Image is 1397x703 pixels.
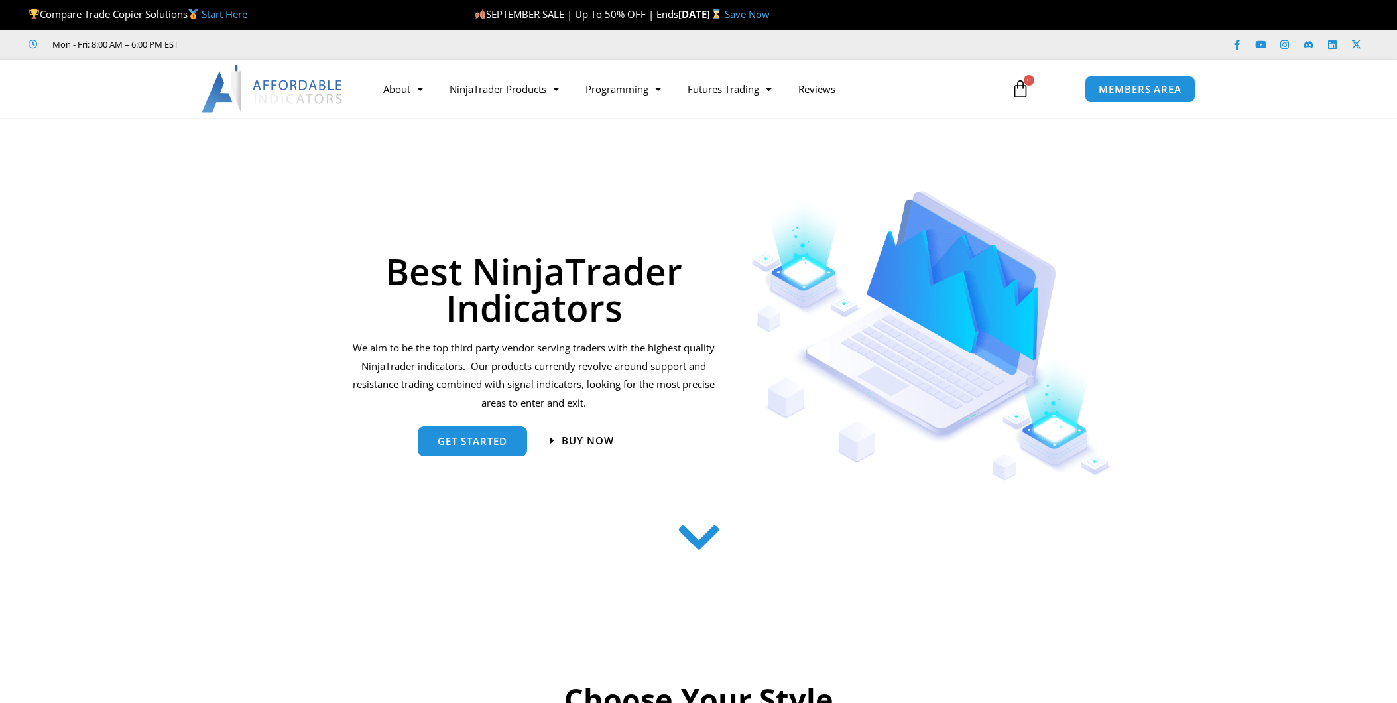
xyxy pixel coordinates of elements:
img: 🥇 [188,9,198,19]
span: SEPTEMBER SALE | Up To 50% OFF | Ends [475,7,678,21]
a: Futures Trading [674,74,785,104]
strong: [DATE] [678,7,724,21]
span: Buy now [562,436,614,446]
a: About [370,74,436,104]
img: LogoAI | Affordable Indicators – NinjaTrader [202,65,344,113]
a: get started [418,426,527,456]
a: 0 [991,70,1050,108]
iframe: Customer reviews powered by Trustpilot [197,38,396,51]
a: Programming [572,74,674,104]
span: Mon - Fri: 8:00 AM – 6:00 PM EST [49,36,178,52]
span: Compare Trade Copier Solutions [29,7,247,21]
img: 🏆 [29,9,39,19]
nav: Menu [370,74,996,104]
span: get started [438,436,507,446]
p: We aim to be the top third party vendor serving traders with the highest quality NinjaTrader indi... [351,339,717,413]
a: Reviews [785,74,849,104]
a: Buy now [550,436,614,446]
a: NinjaTrader Products [436,74,572,104]
span: 0 [1024,75,1034,86]
img: ⌛ [711,9,721,19]
span: MEMBERS AREA [1099,84,1182,94]
a: Save Now [725,7,770,21]
h1: Best NinjaTrader Indicators [351,253,717,326]
img: Indicators 1 | Affordable Indicators – NinjaTrader [751,191,1111,481]
a: Start Here [202,7,247,21]
a: MEMBERS AREA [1085,76,1195,103]
img: 🍂 [475,9,485,19]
